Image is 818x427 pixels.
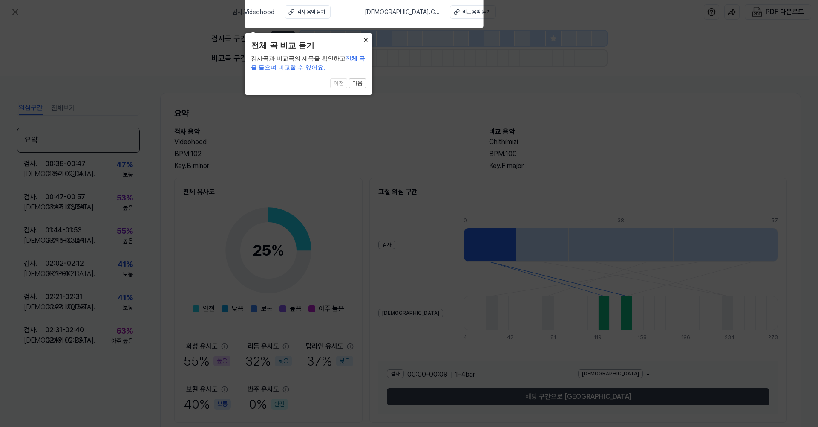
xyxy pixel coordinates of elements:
[359,33,372,45] button: Close
[297,8,325,16] div: 검사 음악 듣기
[285,5,331,19] button: 검사 음악 듣기
[450,5,496,19] button: 비교 음악 듣기
[232,8,274,17] span: 검사 . Videohood
[462,8,490,16] div: 비교 음악 듣기
[251,40,366,52] header: 전체 곡 비교 듣기
[365,8,440,17] span: [DEMOGRAPHIC_DATA] . Chithimizi
[349,78,366,89] button: 다음
[251,54,366,72] div: 검사곡과 비교곡의 제목을 확인하고
[251,55,365,71] span: 전체 곡을 들으며 비교할 수 있어요.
